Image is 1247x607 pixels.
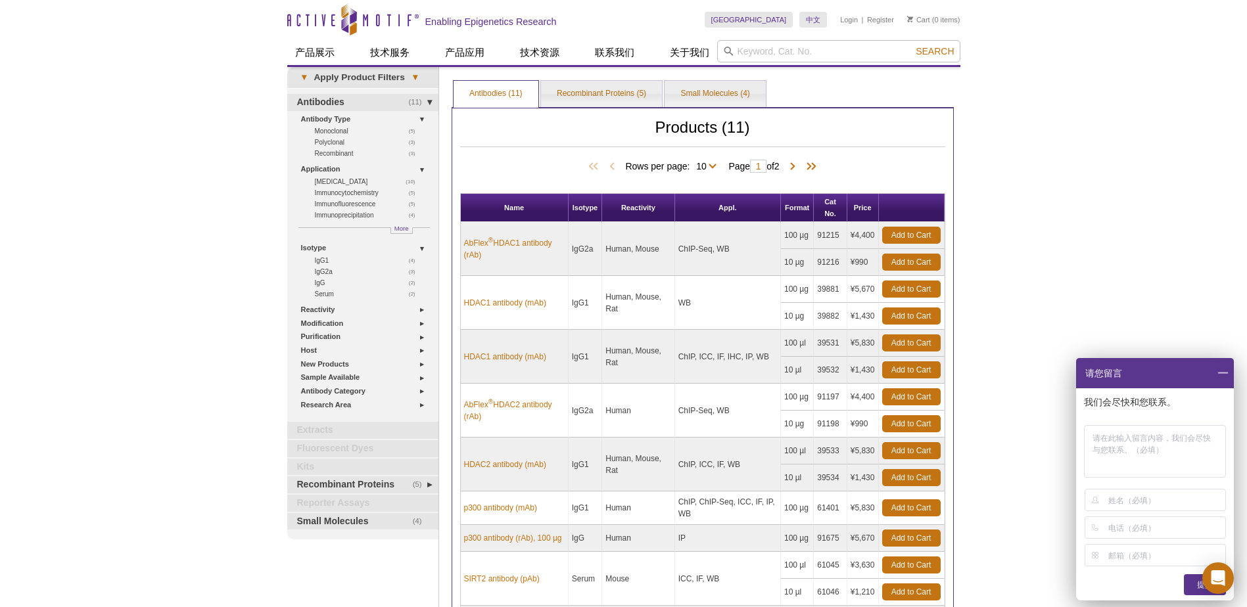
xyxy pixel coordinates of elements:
[488,398,493,405] sup: ®
[882,415,941,432] a: Add to Cart
[569,552,603,606] td: Serum
[722,160,786,173] span: Page of
[464,532,562,544] a: p300 antibody (rAb), 100 µg
[587,40,642,65] a: 联系我们
[665,81,765,107] a: Small Molecules (4)
[461,194,569,222] th: Name
[362,40,417,65] a: 技术服务
[847,552,879,579] td: ¥3,630
[569,384,603,438] td: IgG2a
[569,491,603,525] td: IgG1
[774,161,780,171] span: 2
[781,357,814,384] td: 10 µl
[1202,562,1234,594] div: Open Intercom Messenger
[781,579,814,606] td: 10 µl
[814,276,847,303] td: 39881
[315,210,423,221] a: (4)Immunoprecipitation
[287,513,438,530] a: (4)Small Molecules
[409,125,423,137] span: (5)
[675,276,781,330] td: WB
[464,573,540,585] a: SIRT2 antibody (pAb)
[301,371,431,384] a: Sample Available
[675,525,781,552] td: IP
[602,552,674,606] td: Mouse
[287,459,438,476] a: Kits
[602,384,674,438] td: Human
[586,160,605,173] span: First Page
[847,464,879,491] td: ¥1,430
[814,491,847,525] td: 61401
[394,223,409,234] span: More
[675,384,781,438] td: ChIP-Seq, WB
[315,255,423,266] a: (4)IgG1
[814,579,847,606] td: 61046
[409,148,423,159] span: (3)
[799,160,819,173] span: Last Page
[409,187,423,198] span: (5)
[315,137,423,148] a: (3)Polyclonal
[907,16,913,22] img: Your Cart
[814,303,847,330] td: 39882
[882,227,941,244] a: Add to Cart
[814,194,847,222] th: Cat No.
[409,277,423,288] span: (2)
[464,237,565,261] a: AbFlex®HDAC1 antibody (rAb)
[287,422,438,439] a: Extracts
[882,529,941,547] a: Add to Cart
[781,525,814,552] td: 100 µg
[301,162,431,176] a: Application
[409,137,423,148] span: (3)
[882,499,941,516] a: Add to Cart
[569,438,603,491] td: IgG1
[602,330,674,384] td: Human, Mouse, Rat
[301,344,431,357] a: Host
[287,476,438,493] a: (5)Recombinant Proteins
[847,194,879,222] th: Price
[847,411,879,438] td: ¥990
[814,552,847,579] td: 61045
[569,276,603,330] td: IgG1
[814,464,847,491] td: 39534
[781,384,814,411] td: 100 µg
[605,160,619,173] span: Previous Page
[512,40,567,65] a: 技术资源
[907,12,960,28] li: (0 items)
[464,297,546,309] a: HDAC1 antibody (mAb)
[460,122,945,147] h2: Products (11)
[781,249,814,276] td: 10 µg
[437,40,492,65] a: 产品应用
[781,222,814,249] td: 100 µg
[287,495,438,512] a: Reporter Assays
[1184,574,1226,595] div: 提交
[814,384,847,411] td: 91197
[569,330,603,384] td: IgG1
[675,552,781,606] td: ICC, IF, WB
[541,81,662,107] a: Recombinant Proteins (5)
[847,357,879,384] td: ¥1,430
[781,411,814,438] td: 10 µg
[409,210,423,221] span: (4)
[602,194,674,222] th: Reactivity
[301,241,431,255] a: Isotype
[315,125,423,137] a: (5)Monoclonal
[301,317,431,330] a: Modification
[781,303,814,330] td: 10 µg
[287,67,438,88] a: ▾Apply Product Filters▾
[675,438,781,491] td: ChIP, ICC, IF, WB
[662,40,717,65] a: 关于我们
[867,15,894,24] a: Register
[413,513,429,530] span: (4)
[847,249,879,276] td: ¥990
[454,81,538,107] a: Antibodies (11)
[814,222,847,249] td: 91215
[315,187,423,198] a: (5)Immunocytochemistry
[569,222,603,276] td: IgG2a
[882,442,941,459] a: Add to Cart
[602,525,674,552] td: Human
[847,303,879,330] td: ¥1,430
[301,357,431,371] a: New Products
[315,176,423,187] a: (10)[MEDICAL_DATA]
[847,330,879,357] td: ¥5,830
[409,198,423,210] span: (5)
[847,276,879,303] td: ¥5,670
